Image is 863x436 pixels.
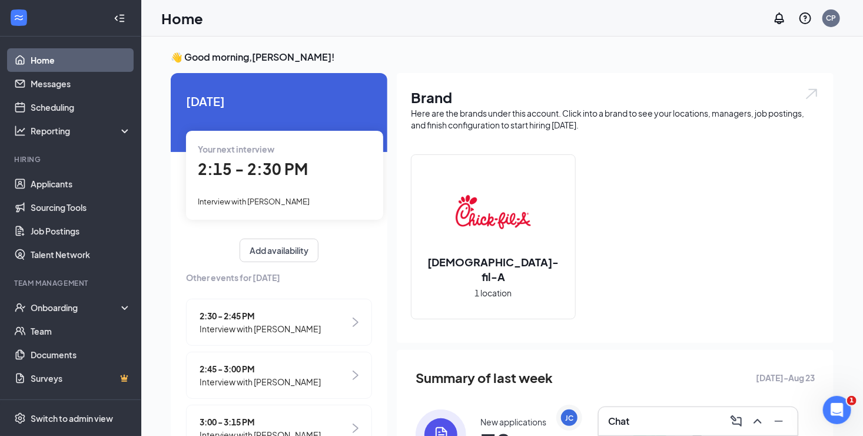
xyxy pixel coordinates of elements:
div: JC [565,413,573,423]
span: Your next interview [198,144,274,154]
h1: Brand [411,87,819,107]
a: Team [31,319,131,343]
svg: Minimize [772,414,786,428]
svg: Notifications [772,11,786,25]
span: 1 location [475,286,512,299]
div: Here are the brands under this account. Click into a brand to see your locations, managers, job p... [411,107,819,131]
a: Home [31,48,131,72]
svg: QuestionInfo [798,11,812,25]
div: Hiring [14,154,129,164]
h3: Chat [608,415,629,428]
svg: Settings [14,412,26,424]
span: Interview with [PERSON_NAME] [198,197,310,206]
button: ComposeMessage [727,412,746,431]
svg: UserCheck [14,302,26,313]
span: 3:00 - 3:15 PM [200,415,321,428]
span: Summary of last week [416,368,553,388]
svg: ComposeMessage [729,414,743,428]
a: Sourcing Tools [31,196,131,219]
span: Other events for [DATE] [186,271,372,284]
img: open.6027fd2a22e1237b5b06.svg [804,87,819,101]
a: Documents [31,343,131,366]
span: 2:30 - 2:45 PM [200,309,321,322]
span: Interview with [PERSON_NAME] [200,322,321,335]
a: Scheduling [31,95,131,119]
div: Reporting [31,125,132,137]
a: Talent Network [31,243,131,266]
a: SurveysCrown [31,366,131,390]
button: Add availability [240,239,318,262]
h1: Home [161,8,203,28]
div: Onboarding [31,302,121,313]
svg: WorkstreamLogo [13,12,25,24]
span: 2:15 - 2:30 PM [198,159,308,179]
a: Messages [31,72,131,95]
div: Team Management [14,278,129,288]
span: Interview with [PERSON_NAME] [200,375,321,388]
button: ChevronUp [748,412,767,431]
svg: Analysis [14,125,26,137]
h2: [DEMOGRAPHIC_DATA]-fil-A [411,255,575,284]
a: Job Postings [31,219,131,243]
button: Minimize [769,412,788,431]
span: 2:45 - 3:00 PM [200,362,321,375]
span: [DATE] - Aug 23 [756,371,815,384]
h3: 👋 Good morning, [PERSON_NAME] ! [171,51,834,64]
iframe: Intercom live chat [823,396,851,424]
div: New applications [480,416,546,428]
img: Chick-fil-A [456,174,531,250]
svg: ChevronUp [751,414,765,428]
div: CP [827,13,837,23]
span: 1 [847,396,857,405]
svg: Collapse [114,12,125,24]
a: Applicants [31,172,131,196]
div: Switch to admin view [31,412,113,424]
span: [DATE] [186,92,372,110]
